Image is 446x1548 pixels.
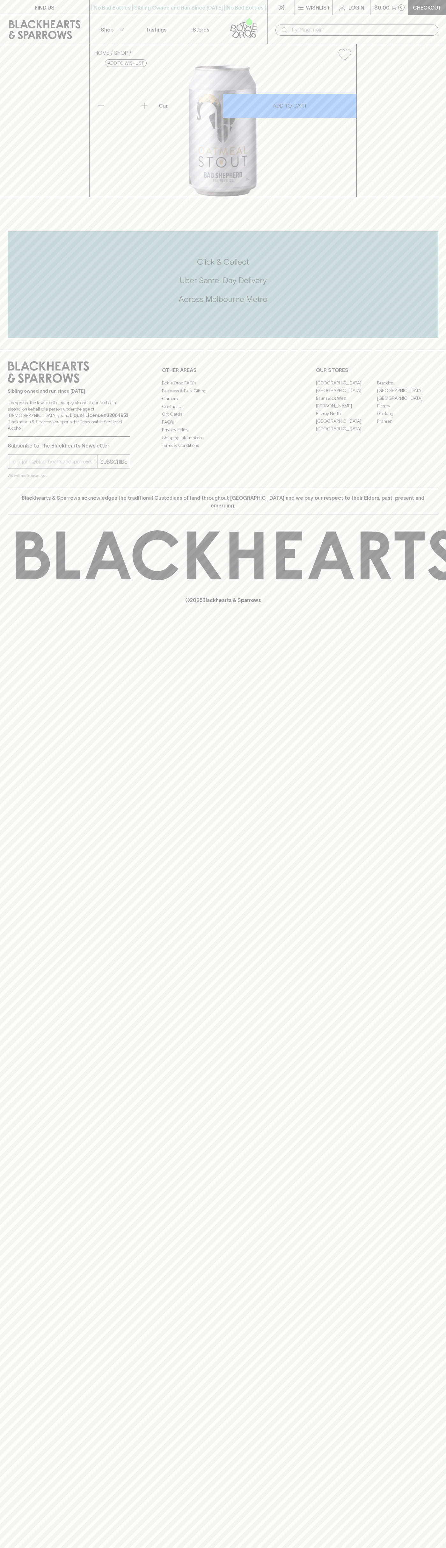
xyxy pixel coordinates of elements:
[162,366,284,374] p: OTHER AREAS
[12,494,434,509] p: Blackhearts & Sparrows acknowledges the traditional Custodians of land throughout [GEOGRAPHIC_DAT...
[316,417,377,425] a: [GEOGRAPHIC_DATA]
[146,26,166,33] p: Tastings
[162,395,284,403] a: Careers
[162,426,284,434] a: Privacy Policy
[98,455,130,469] button: SUBSCRIBE
[377,402,438,410] a: Fitzroy
[114,50,128,56] a: SHOP
[162,387,284,395] a: Business & Bulk Gifting
[105,59,147,67] button: Add to wishlist
[306,4,330,11] p: Wishlist
[8,231,438,338] div: Call to action block
[162,379,284,387] a: Bottle Drop FAQ's
[273,102,307,110] p: ADD TO CART
[316,366,438,374] p: OUR STORES
[159,102,169,110] p: Can
[377,410,438,417] a: Geelong
[377,394,438,402] a: [GEOGRAPHIC_DATA]
[377,379,438,387] a: Braddon
[291,25,433,35] input: Try "Pinot noir"
[374,4,390,11] p: $0.00
[8,399,130,431] p: It is against the law to sell or supply alcohol to, or to obtain alcohol on behalf of a person un...
[193,26,209,33] p: Stores
[336,47,354,63] button: Add to wishlist
[162,442,284,449] a: Terms & Conditions
[162,403,284,410] a: Contact Us
[162,434,284,441] a: Shipping Information
[316,394,377,402] a: Brunswick West
[8,472,130,479] p: We will never spam you
[156,99,223,112] div: Can
[179,15,223,44] a: Stores
[90,65,356,197] img: 51338.png
[400,6,403,9] p: 0
[8,275,438,286] h5: Uber Same-Day Delivery
[316,425,377,433] a: [GEOGRAPHIC_DATA]
[8,294,438,305] h5: Across Melbourne Metro
[101,26,113,33] p: Shop
[100,458,127,466] p: SUBSCRIBE
[90,15,134,44] button: Shop
[316,410,377,417] a: Fitzroy North
[8,442,130,449] p: Subscribe to The Blackhearts Newsletter
[35,4,55,11] p: FIND US
[134,15,179,44] a: Tastings
[316,387,377,394] a: [GEOGRAPHIC_DATA]
[223,94,356,118] button: ADD TO CART
[348,4,364,11] p: Login
[316,379,377,387] a: [GEOGRAPHIC_DATA]
[13,457,98,467] input: e.g. jane@blackheartsandsparrows.com.au
[316,402,377,410] a: [PERSON_NAME]
[8,388,130,394] p: Sibling owned and run since [DATE]
[413,4,442,11] p: Checkout
[8,257,438,267] h5: Click & Collect
[162,418,284,426] a: FAQ's
[70,413,128,418] strong: Liquor License #32064953
[95,50,109,56] a: HOME
[377,417,438,425] a: Prahran
[162,411,284,418] a: Gift Cards
[377,387,438,394] a: [GEOGRAPHIC_DATA]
